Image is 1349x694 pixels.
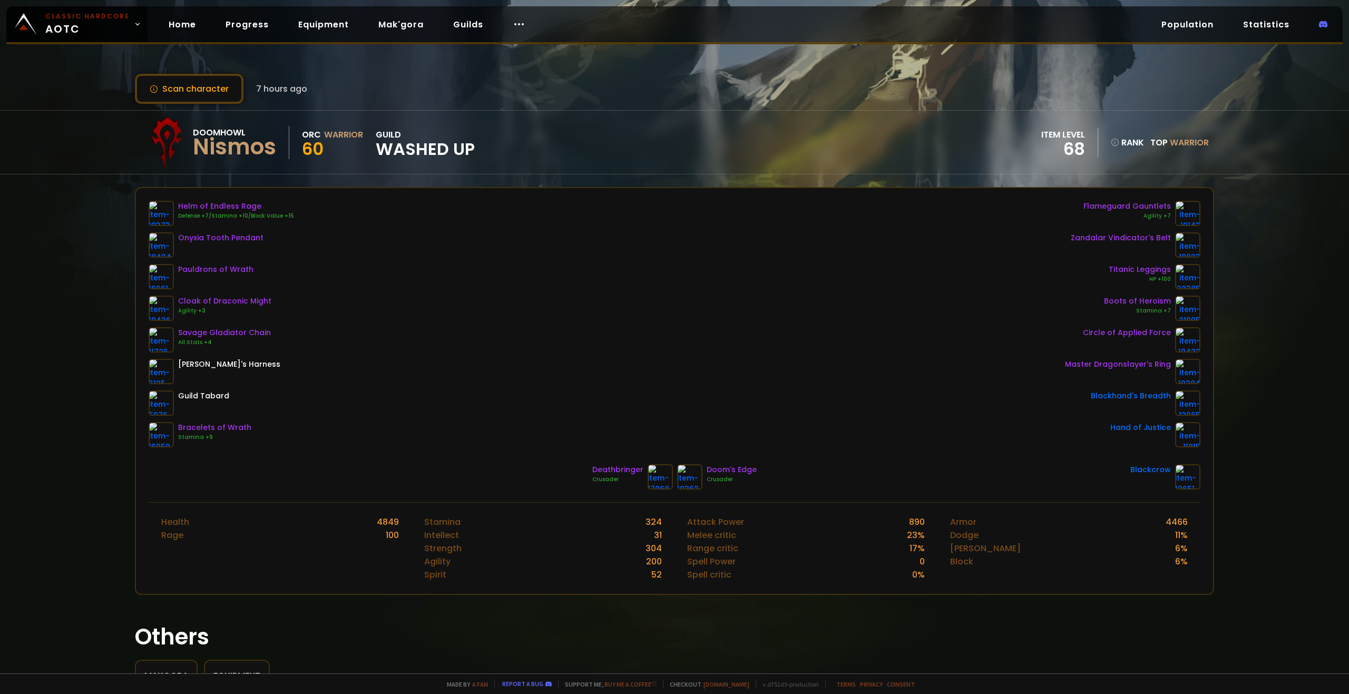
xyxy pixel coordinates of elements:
a: Statistics [1235,14,1298,35]
div: Intellect [424,529,459,542]
span: 60 [302,137,324,161]
a: Consent [887,680,915,688]
span: Warrior [1170,136,1209,149]
img: item-18404 [149,232,174,258]
div: Master Dragonslayer's Ring [1065,359,1171,370]
a: Home [160,14,204,35]
a: a fan [472,680,488,688]
div: Health [161,515,189,529]
span: Made by [441,680,488,688]
img: item-19432 [1175,327,1200,353]
div: Stamina +9 [178,433,251,442]
div: Agility +3 [178,307,271,315]
a: Mak'gora [370,14,432,35]
div: 890 [909,515,925,529]
div: Stamina +7 [1104,307,1171,315]
img: item-5976 [149,390,174,416]
div: Blackhand's Breadth [1091,390,1171,402]
div: Equipment [213,669,260,682]
div: Orc [302,128,321,141]
div: 31 [654,529,662,542]
div: 0 % [912,568,925,581]
div: rank [1111,136,1144,149]
div: Flameguard Gauntlets [1083,201,1171,212]
div: Armor [950,515,976,529]
div: Doom's Edge [707,464,757,475]
div: Agility +7 [1083,212,1171,220]
div: 6 % [1175,542,1188,555]
div: Titanic Leggings [1109,264,1171,275]
div: Boots of Heroism [1104,296,1171,307]
div: Dodge [950,529,979,542]
div: 17 % [910,542,925,555]
div: 0 [920,555,925,568]
a: [DOMAIN_NAME] [703,680,749,688]
div: Pauldrons of Wrath [178,264,253,275]
div: Bracelets of Wrath [178,422,251,433]
img: item-19372 [149,201,174,226]
div: guild [376,128,475,157]
div: Agility [424,555,451,568]
div: 100 [386,529,399,542]
div: Top [1150,136,1209,149]
div: Makgora [144,669,188,682]
img: item-22385 [1175,264,1200,289]
div: 68 [1041,141,1085,157]
img: item-11726 [149,327,174,353]
div: Helm of Endless Rage [178,201,294,212]
img: item-17068 [648,464,673,490]
div: Blackcrow [1130,464,1171,475]
div: 200 [646,555,662,568]
div: HP +100 [1109,275,1171,284]
img: item-21995 [1175,296,1200,321]
div: item level [1041,128,1085,141]
a: Terms [836,680,856,688]
div: Defense +7/Stamina +10/Block Value +15 [178,212,294,220]
a: Classic HardcoreAOTC [6,6,148,42]
div: Onyxia Tooth Pendant [178,232,263,243]
div: Rage [161,529,183,542]
img: item-11815 [1175,422,1200,447]
div: Crusader [592,475,643,484]
img: item-12651 [1175,464,1200,490]
div: Range critic [687,542,738,555]
div: Cloak of Draconic Might [178,296,271,307]
div: Circle of Applied Force [1083,327,1171,338]
div: 4466 [1166,515,1188,529]
span: AOTC [45,12,130,37]
div: 324 [646,515,662,529]
img: item-16959 [149,422,174,447]
img: item-19362 [677,464,702,490]
div: Spell critic [687,568,731,581]
div: 52 [651,568,662,581]
a: Progress [217,14,277,35]
div: Savage Gladiator Chain [178,327,271,338]
div: 304 [646,542,662,555]
div: Warrior [324,128,363,141]
a: Privacy [860,680,883,688]
div: Crusader [707,475,757,484]
div: Hand of Justice [1110,422,1171,433]
a: Guilds [445,14,492,35]
img: item-6125 [149,359,174,384]
div: Strength [424,542,462,555]
img: item-19823 [1175,232,1200,258]
div: 11 % [1175,529,1188,542]
div: Nismos [193,139,276,155]
div: Melee critic [687,529,736,542]
div: 6 % [1175,555,1188,568]
a: Population [1153,14,1222,35]
small: Classic Hardcore [45,12,130,21]
span: Washed Up [376,141,475,157]
div: All Stats +4 [178,338,271,347]
div: [PERSON_NAME]'s Harness [178,359,280,370]
img: item-19436 [149,296,174,321]
div: Attack Power [687,515,744,529]
div: 23 % [907,529,925,542]
div: [PERSON_NAME] [950,542,1021,555]
a: Report a bug [502,680,543,688]
img: item-19143 [1175,201,1200,226]
div: Guild Tabard [178,390,229,402]
div: 4849 [377,515,399,529]
div: Zandalar Vindicator's Belt [1071,232,1171,243]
